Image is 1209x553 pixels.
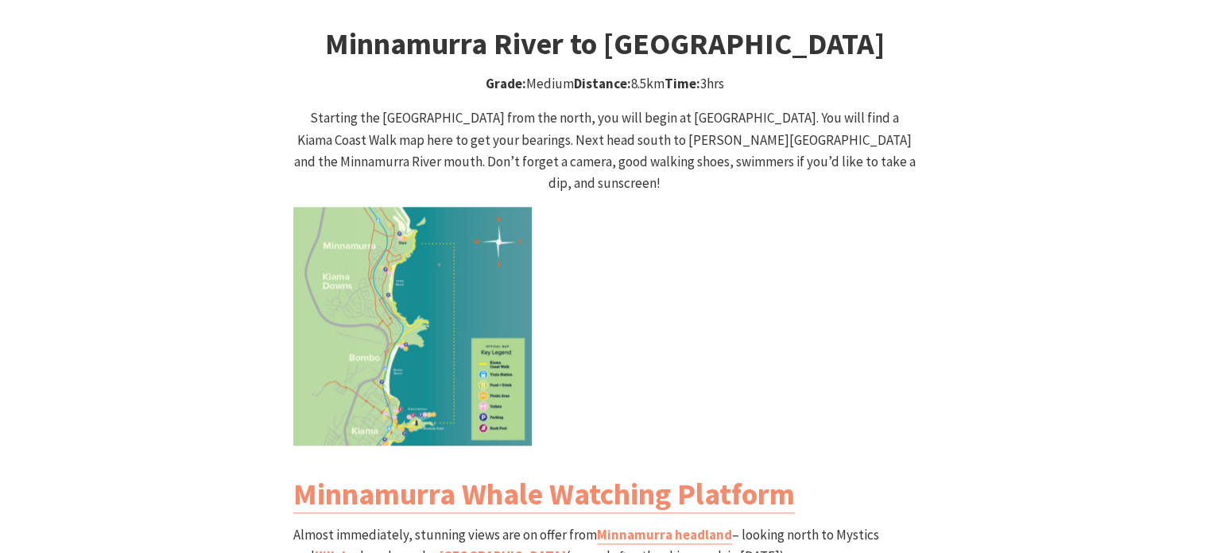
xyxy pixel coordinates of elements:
strong: Time: [665,75,700,92]
a: Minnamurra Whale Watching Platform [293,475,795,513]
strong: Distance: [574,75,631,92]
strong: Grade: [486,75,526,92]
strong: Minnamurra River to [GEOGRAPHIC_DATA] [325,25,885,62]
img: Kiama Coast Walk North Section [293,207,532,446]
a: Minnamurra headland [597,526,732,544]
p: Starting the [GEOGRAPHIC_DATA] from the north, you will begin at [GEOGRAPHIC_DATA]. You will find... [293,107,916,194]
p: Medium 8.5km 3hrs [293,73,916,95]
